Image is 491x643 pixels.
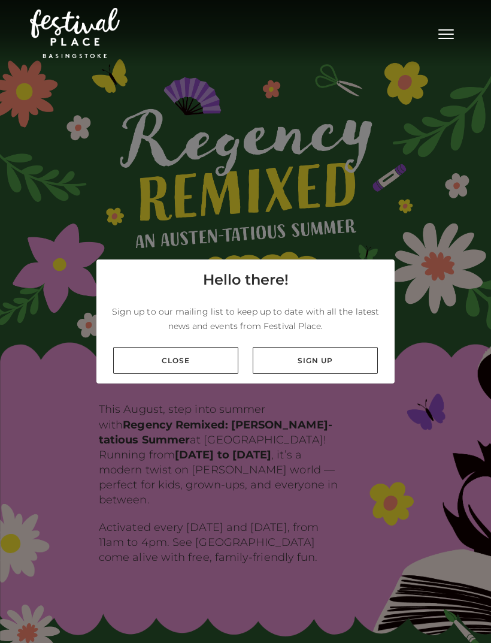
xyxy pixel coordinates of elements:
[106,304,385,333] p: Sign up to our mailing list to keep up to date with all the latest news and events from Festival ...
[253,347,378,374] a: Sign up
[113,347,238,374] a: Close
[203,269,289,291] h4: Hello there!
[431,24,461,41] button: Toggle navigation
[30,8,120,58] img: Festival Place Logo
